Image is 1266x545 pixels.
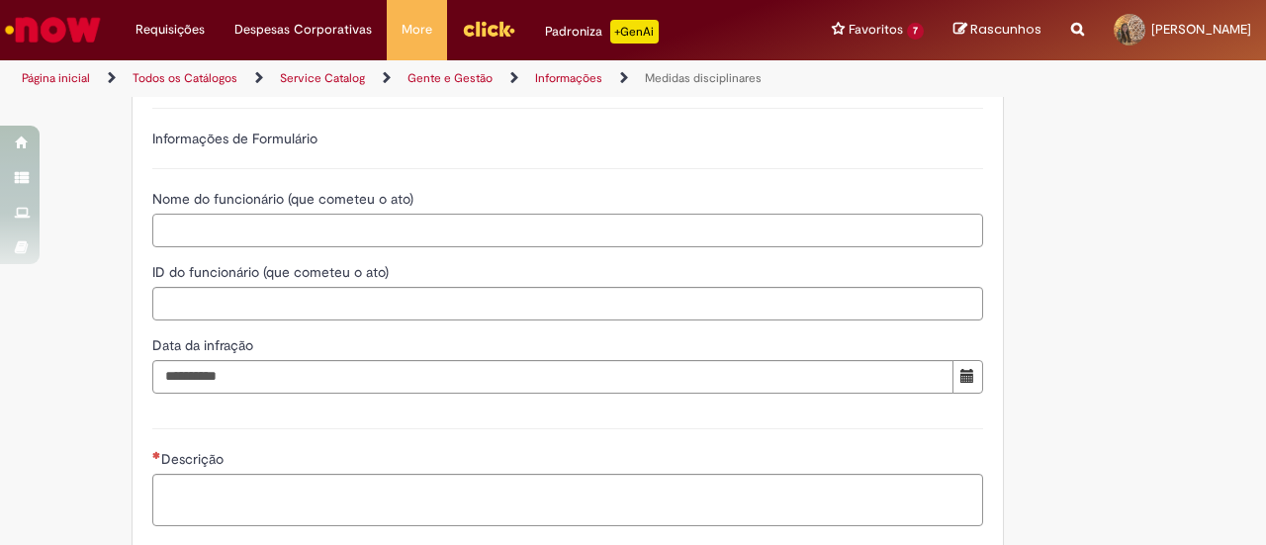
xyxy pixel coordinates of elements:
input: Nome do funcionário (que cometeu o ato) [152,214,983,247]
div: Padroniza [545,20,659,44]
img: click_logo_yellow_360x200.png [462,14,515,44]
span: Despesas Corporativas [234,20,372,40]
textarea: Descrição [152,474,983,526]
span: Descrição [161,450,227,468]
span: Necessários [152,451,161,459]
span: 7 [907,23,924,40]
input: ID do funcionário (que cometeu o ato) [152,287,983,320]
span: Data da infração [152,336,257,354]
a: Gente e Gestão [407,70,493,86]
a: Página inicial [22,70,90,86]
label: Informações de Formulário [152,130,317,147]
a: Rascunhos [953,21,1041,40]
a: Todos os Catálogos [133,70,237,86]
span: Nome do funcionário (que cometeu o ato) [152,190,417,208]
span: ID do funcionário (que cometeu o ato) [152,263,393,281]
span: Favoritos [849,20,903,40]
input: Data da infração [152,360,953,394]
p: +GenAi [610,20,659,44]
span: Rascunhos [970,20,1041,39]
a: Informações [535,70,602,86]
span: [PERSON_NAME] [1151,21,1251,38]
a: Medidas disciplinares [645,70,762,86]
ul: Trilhas de página [15,60,829,97]
button: Mostrar calendário para Data da infração [952,360,983,394]
img: ServiceNow [2,10,104,49]
span: Requisições [136,20,205,40]
span: More [402,20,432,40]
a: Service Catalog [280,70,365,86]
